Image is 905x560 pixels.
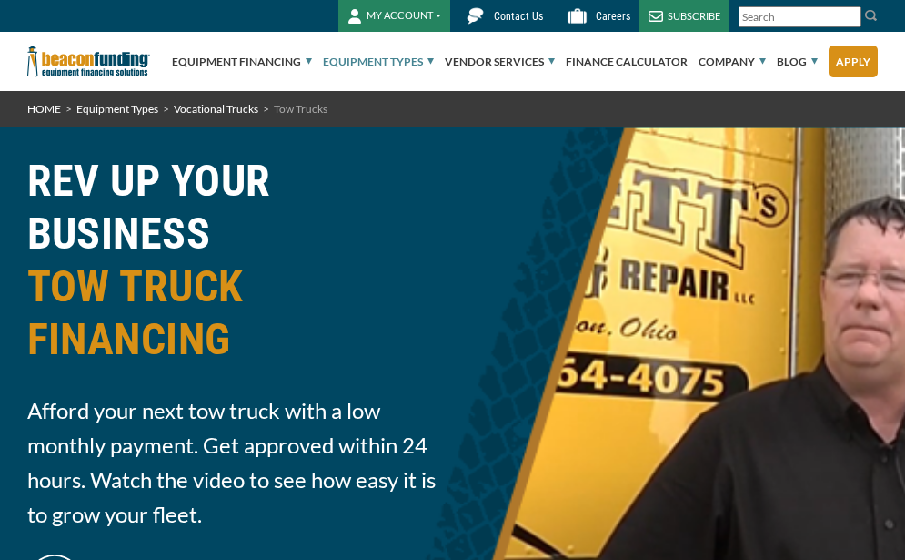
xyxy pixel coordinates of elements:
img: Beacon Funding Corporation logo [27,32,151,91]
h1: REV UP YOUR BUSINESS [27,155,442,380]
a: Equipment Types [323,33,434,91]
a: Apply [829,46,878,77]
a: Equipment Financing [172,33,312,91]
span: Contact Us [494,10,543,23]
input: Search [739,6,861,27]
a: Blog [777,33,818,91]
span: Tow Trucks [274,102,327,116]
a: Company [699,33,766,91]
a: Vendor Services [445,33,555,91]
a: Clear search text [842,10,857,25]
a: HOME [27,102,61,116]
img: Search [864,8,879,23]
a: Vocational Trucks [174,102,258,116]
span: Afford your next tow truck with a low monthly payment. Get approved within 24 hours. Watch the vi... [27,393,442,532]
span: Careers [596,10,630,23]
a: Finance Calculator [566,33,688,91]
span: TOW TRUCK FINANCING [27,260,442,366]
a: Equipment Types [76,102,158,116]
